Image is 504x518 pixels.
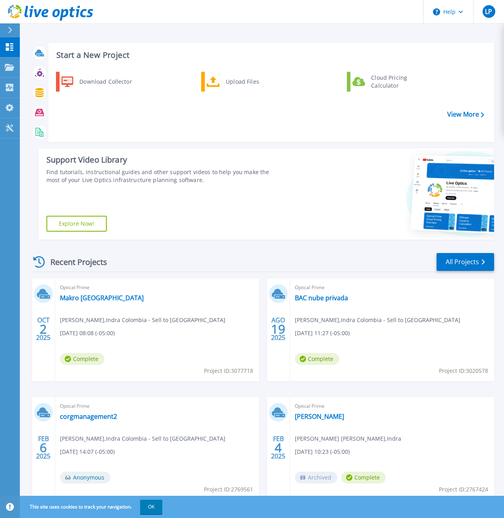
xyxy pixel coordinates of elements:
[36,315,51,343] div: OCT 2025
[60,412,117,420] a: corgmanagement2
[22,500,162,514] span: This site uses cookies to track your navigation.
[295,412,344,420] a: [PERSON_NAME]
[31,252,118,272] div: Recent Projects
[46,168,283,184] div: Find tutorials, instructional guides and other support videos to help you make the most of your L...
[204,485,253,494] span: Project ID: 2769561
[271,326,285,332] span: 19
[46,155,283,165] div: Support Video Library
[275,444,282,451] span: 4
[485,8,492,15] span: LP
[60,316,225,324] span: [PERSON_NAME] , Indra Colombia - Sell to [GEOGRAPHIC_DATA]
[60,402,254,411] span: Optical Prime
[56,51,484,59] h3: Start a New Project
[201,72,283,92] a: Upload Files
[367,74,426,90] div: Cloud Pricing Calculator
[347,72,428,92] a: Cloud Pricing Calculator
[60,353,104,365] span: Complete
[204,366,253,375] span: Project ID: 3077718
[295,434,401,443] span: [PERSON_NAME] [PERSON_NAME] , Indra
[60,283,254,292] span: Optical Prime
[439,366,488,375] span: Project ID: 3020578
[341,472,386,483] span: Complete
[439,485,488,494] span: Project ID: 2767424
[40,444,47,451] span: 6
[60,434,225,443] span: [PERSON_NAME] , Indra Colombia - Sell to [GEOGRAPHIC_DATA]
[295,294,348,302] a: BAC nube privada
[437,253,494,271] a: All Projects
[36,433,51,462] div: FEB 2025
[75,74,135,90] div: Download Collector
[295,353,339,365] span: Complete
[295,447,350,456] span: [DATE] 10:23 (-05:00)
[40,326,47,332] span: 2
[271,315,286,343] div: AGO 2025
[447,111,484,118] a: View More
[56,72,137,92] a: Download Collector
[222,74,281,90] div: Upload Files
[60,447,115,456] span: [DATE] 14:07 (-05:00)
[46,216,107,232] a: Explore Now!
[295,402,489,411] span: Optical Prime
[271,433,286,462] div: FEB 2025
[295,316,460,324] span: [PERSON_NAME] , Indra Colombia - Sell to [GEOGRAPHIC_DATA]
[140,500,162,514] button: OK
[295,283,489,292] span: Optical Prime
[295,472,337,483] span: Archived
[60,329,115,338] span: [DATE] 08:08 (-05:00)
[60,294,144,302] a: Makro [GEOGRAPHIC_DATA]
[60,472,110,483] span: Anonymous
[295,329,350,338] span: [DATE] 11:27 (-05:00)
